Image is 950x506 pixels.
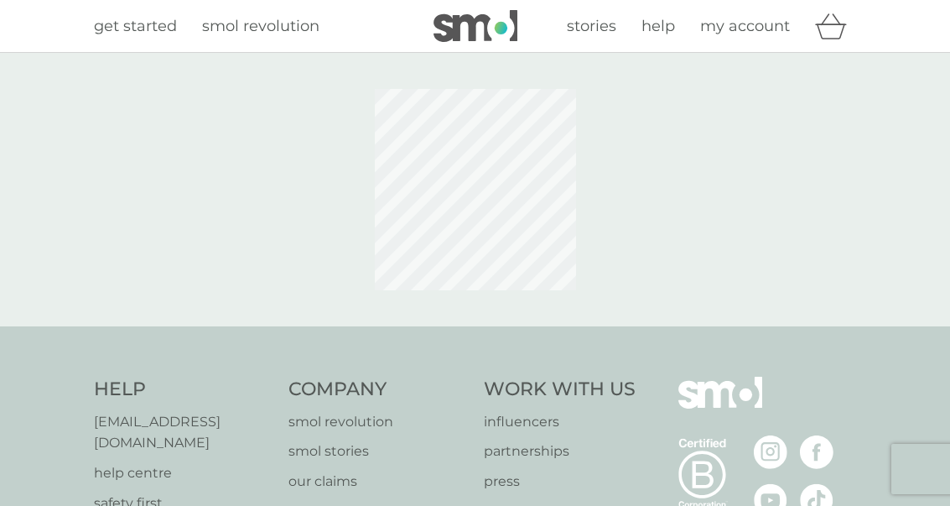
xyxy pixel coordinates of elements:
[484,441,636,462] a: partnerships
[288,471,467,493] a: our claims
[94,411,273,454] a: [EMAIL_ADDRESS][DOMAIN_NAME]
[288,377,467,403] h4: Company
[94,14,177,39] a: get started
[288,441,467,462] a: smol stories
[641,17,675,35] span: help
[700,17,790,35] span: my account
[202,14,319,39] a: smol revolution
[202,17,319,35] span: smol revolution
[94,17,177,35] span: get started
[288,411,467,433] a: smol revolution
[641,14,675,39] a: help
[754,436,787,469] img: visit the smol Instagram page
[484,411,636,433] a: influencers
[815,9,857,43] div: basket
[567,17,616,35] span: stories
[800,436,833,469] img: visit the smol Facebook page
[484,471,636,493] a: press
[700,14,790,39] a: my account
[94,377,273,403] h4: Help
[433,10,517,42] img: smol
[678,377,762,434] img: smol
[484,377,636,403] h4: Work With Us
[94,462,273,484] a: help centre
[567,14,616,39] a: stories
